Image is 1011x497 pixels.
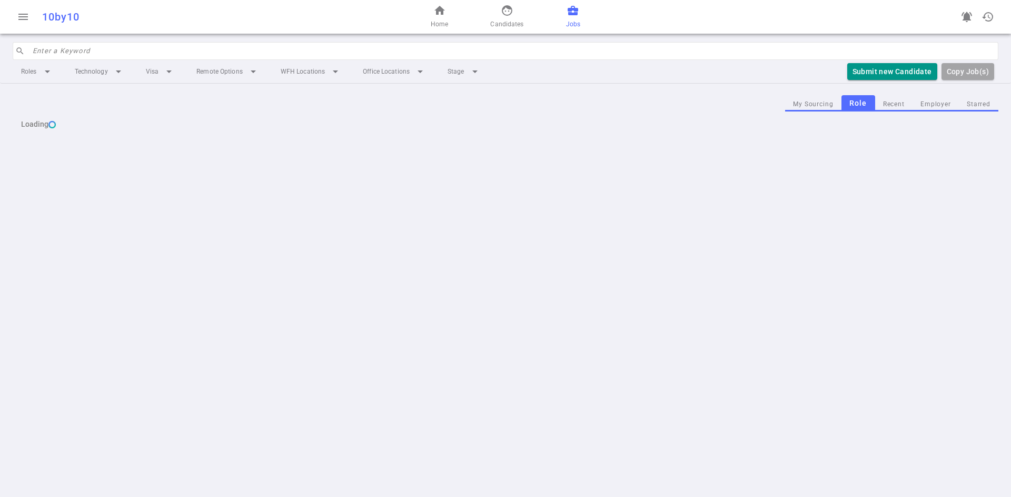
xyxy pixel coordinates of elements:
[13,62,62,81] li: Roles
[431,4,448,29] a: Home
[566,19,580,29] span: Jobs
[959,97,998,111] button: Starred
[566,4,580,29] a: Jobs
[13,6,34,27] button: Open menu
[431,19,448,29] span: Home
[42,11,333,23] div: 10by10
[501,4,513,17] span: face
[15,46,25,56] span: search
[567,4,579,17] span: business_center
[48,121,56,128] img: loading...
[960,11,973,23] span: notifications_active
[977,6,998,27] button: Open history
[490,19,523,29] span: Candidates
[490,4,523,29] a: Candidates
[137,62,184,81] li: Visa
[982,11,994,23] span: history
[272,62,350,81] li: WFH Locations
[439,62,490,81] li: Stage
[433,4,446,17] span: home
[956,6,977,27] a: Go to see announcements
[66,62,133,81] li: Technology
[354,62,435,81] li: Office Locations
[841,95,875,111] button: Role
[13,111,998,137] div: Loading
[188,62,268,81] li: Remote Options
[785,97,841,111] button: My Sourcing
[17,11,29,23] span: menu
[913,97,959,111] button: Employer
[875,97,913,111] button: Recent
[847,63,937,80] button: Submit new Candidate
